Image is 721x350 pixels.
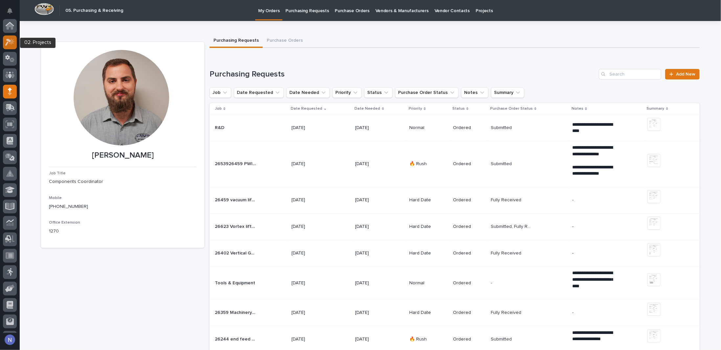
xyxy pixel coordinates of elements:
span: Add New [676,72,695,77]
p: [DATE] [292,161,333,167]
button: Date Needed [286,87,330,98]
p: [DATE] [355,337,396,342]
p: Normal [409,125,448,131]
p: Fully Received [491,309,523,316]
p: Hard Date [409,197,448,203]
p: - [491,279,493,286]
button: Purchasing Requests [210,34,263,48]
div: Notifications [8,8,17,18]
input: Search [599,69,661,79]
p: [DATE] [292,251,333,256]
p: Submitted [491,335,513,342]
p: 🔥 Rush [409,337,448,342]
p: Notes [572,105,583,112]
p: Status [452,105,465,112]
p: Ordered [453,337,485,342]
p: [DATE] [355,251,396,256]
button: Date Requested [234,87,284,98]
p: [DATE] [292,197,333,203]
p: - [572,251,613,256]
p: [DATE] [292,310,333,316]
p: Priority [409,105,422,112]
button: Notes [461,87,488,98]
span: Mobile [49,196,62,200]
p: Hard Date [409,310,448,316]
p: [DATE] [355,125,396,131]
tr: 26623 Vortex lifter26623 Vortex lifter [DATE][DATE]Hard DateOrderedSubmitted, Fully ReceivedSubmi... [210,213,700,240]
p: Ordered [453,280,485,286]
img: Workspace Logo [34,3,54,15]
p: Fully Received [491,196,523,203]
p: 26359 Machinery Collision Avoidance [215,309,257,316]
button: Job [210,87,231,98]
p: - [572,224,613,230]
a: Add New [665,69,700,79]
button: Status [364,87,393,98]
p: [DATE] [355,224,396,230]
h1: Purchasing Requests [210,70,596,79]
p: Hard Date [409,251,448,256]
button: Purchase Orders [263,34,307,48]
button: Priority [332,87,362,98]
p: Summary [647,105,665,112]
p: Ordered [453,310,485,316]
p: [DATE] [292,224,333,230]
p: Normal [409,280,448,286]
tr: 26402 Vertical Gate Pneumatic System26402 Vertical Gate Pneumatic System [DATE][DATE]Hard DateOrd... [210,240,700,267]
p: [DATE] [292,337,333,342]
p: [DATE] [355,280,396,286]
p: Ordered [453,197,485,203]
p: Submitted, Fully Received [491,223,533,230]
p: 2653926459 PWI built Anver lifters [215,160,257,167]
p: [DATE] [355,161,396,167]
p: 26459 vacuum lifter [215,196,257,203]
span: Office Extension [49,221,80,225]
p: Ordered [453,251,485,256]
p: Submitted [491,124,513,131]
span: Job Title [49,171,66,175]
h2: 05. Purchasing & Receiving [65,8,123,13]
p: [DATE] [355,197,396,203]
p: [DATE] [355,310,396,316]
p: [DATE] [292,125,333,131]
p: 26402 Vertical Gate Pneumatic System [215,249,257,256]
p: 1270 [49,228,196,235]
p: Tools & Equipment [215,279,257,286]
p: [PERSON_NAME] [49,151,196,160]
button: Purchase Order Status [395,87,459,98]
p: 26244 end feed power supply to split Safelec 2 [215,335,257,342]
p: R&D [215,124,226,131]
p: Submitted [491,160,513,167]
p: [DATE] [292,280,333,286]
p: Date Requested [291,105,323,112]
p: Ordered [453,125,485,131]
p: Purchase Order Status [490,105,533,112]
p: Components Coordinator [49,178,196,185]
p: Ordered [453,224,485,230]
tr: 2653926459 PWI built Anver lifters2653926459 PWI built Anver lifters [DATE][DATE]🔥 RushOrderedSub... [210,141,700,187]
p: - [572,310,613,316]
p: Date Needed [354,105,380,112]
p: Ordered [453,161,485,167]
p: Hard Date [409,224,448,230]
p: 🔥 Rush [409,161,448,167]
p: Job [215,105,222,112]
tr: 26359 Machinery Collision Avoidance26359 Machinery Collision Avoidance [DATE][DATE]Hard DateOrder... [210,299,700,326]
a: [PHONE_NUMBER] [49,204,88,209]
button: Notifications [3,4,17,18]
button: Summary [491,87,524,98]
button: users-avatar [3,333,17,347]
tr: 26459 vacuum lifter26459 vacuum lifter [DATE][DATE]Hard DateOrderedFully ReceivedFully Received - [210,187,700,213]
p: 26623 Vortex lifter [215,223,257,230]
p: - [572,197,613,203]
p: Fully Received [491,249,523,256]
